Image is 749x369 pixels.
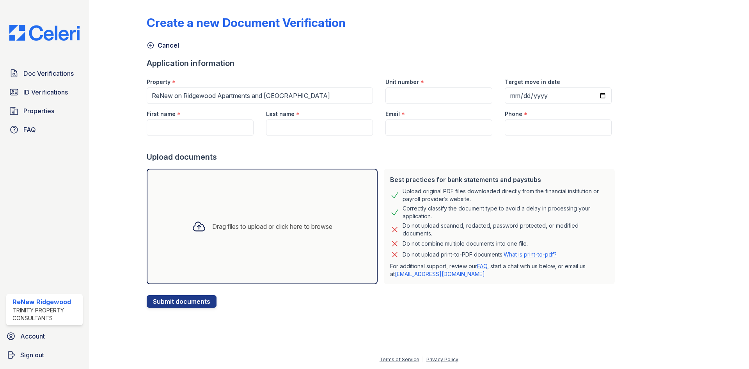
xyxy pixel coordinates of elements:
a: ID Verifications [6,84,83,100]
div: Application information [147,58,618,69]
label: Unit number [385,78,419,86]
span: ID Verifications [23,87,68,97]
div: Do not combine multiple documents into one file. [403,239,528,248]
a: Properties [6,103,83,119]
div: Upload documents [147,152,618,162]
div: Create a new Document Verification [147,16,346,30]
span: Doc Verifications [23,69,74,78]
a: FAQ [477,263,487,269]
div: Do not upload scanned, redacted, password protected, or modified documents. [403,222,609,237]
label: Last name [266,110,295,118]
span: Properties [23,106,54,116]
p: For additional support, review our , start a chat with us below, or email us at [390,262,609,278]
a: Account [3,328,86,344]
label: First name [147,110,176,118]
a: FAQ [6,122,83,137]
a: Doc Verifications [6,66,83,81]
p: Do not upload print-to-PDF documents. [403,251,557,258]
span: FAQ [23,125,36,134]
div: Trinity Property Consultants [12,307,80,322]
label: Email [385,110,400,118]
button: Submit documents [147,295,217,308]
label: Target move in date [505,78,560,86]
div: Correctly classify the document type to avoid a delay in processing your application. [403,205,609,220]
div: Upload original PDF files downloaded directly from the financial institution or payroll provider’... [403,187,609,203]
a: Privacy Policy [426,357,458,362]
label: Phone [505,110,522,118]
a: [EMAIL_ADDRESS][DOMAIN_NAME] [395,271,485,277]
img: CE_Logo_Blue-a8612792a0a2168367f1c8372b55b34899dd931a85d93a1a3d3e32e68fde9ad4.png [3,25,86,41]
a: What is print-to-pdf? [504,251,557,258]
a: Terms of Service [380,357,419,362]
div: Drag files to upload or click here to browse [212,222,332,231]
a: Cancel [147,41,179,50]
span: Account [20,332,45,341]
div: ReNew Ridgewood [12,297,80,307]
a: Sign out [3,347,86,363]
div: | [422,357,424,362]
div: Best practices for bank statements and paystubs [390,175,609,184]
label: Property [147,78,170,86]
span: Sign out [20,350,44,360]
